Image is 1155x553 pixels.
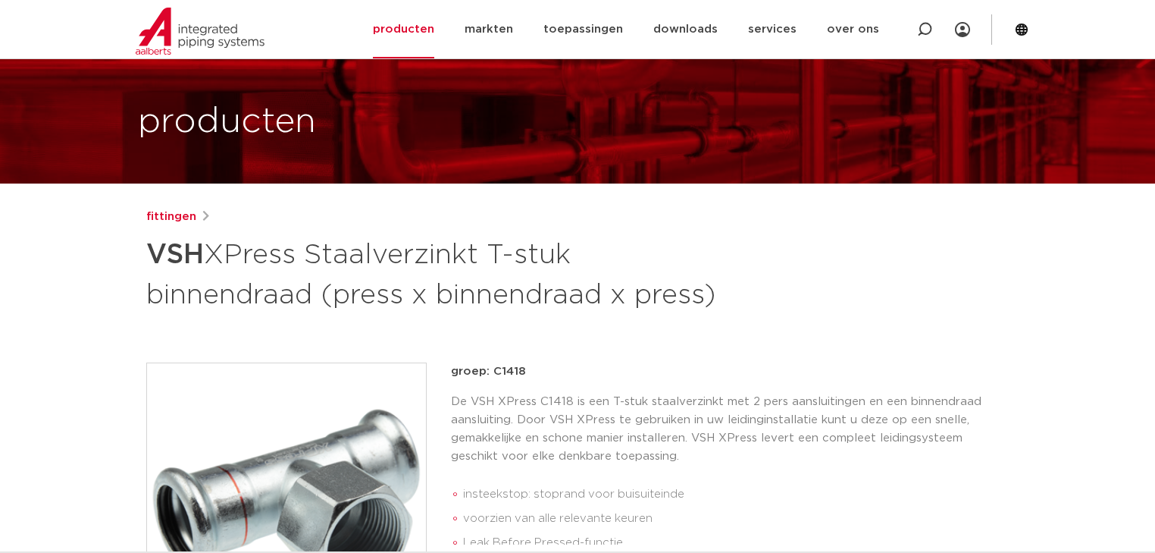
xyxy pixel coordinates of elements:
[463,507,1009,531] li: voorzien van alle relevante keuren
[451,363,1009,381] p: groep: C1418
[138,98,316,146] h1: producten
[146,232,715,314] h1: XPress Staalverzinkt T-stuk binnendraad (press x binnendraad x press)
[451,393,1009,466] p: De VSH XPress C1418 is een T-stuk staalverzinkt met 2 pers aansluitingen en een binnendraad aansl...
[146,208,196,226] a: fittingen
[463,482,1009,507] li: insteekstop: stoprand voor buisuiteinde
[146,241,204,269] strong: VSH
